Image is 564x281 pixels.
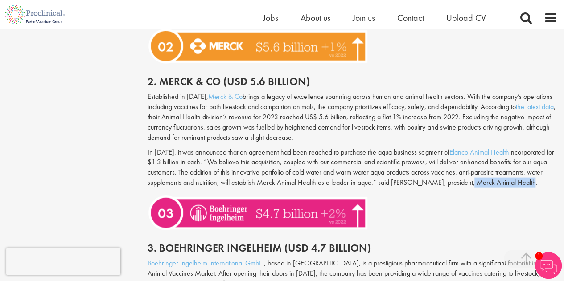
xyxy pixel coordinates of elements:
[148,242,557,254] h2: 3. Boehringer Ingelheim (USD 4.7 Billion)
[208,92,243,101] a: Merck & Co
[535,252,543,260] span: 1
[301,12,330,24] a: About us
[397,12,424,24] a: Contact
[148,258,264,268] a: Boehringer Ingelheim International GmbH
[353,12,375,24] a: Join us
[515,102,553,111] a: the latest data
[449,147,509,157] a: Elanco Animal Health
[148,76,557,87] h2: 2. Merck & Co (USD 5.6 billion)
[446,12,486,24] a: Upload CV
[535,252,562,279] img: Chatbot
[148,147,557,188] p: In [DATE], it was announced that an agreement had been reached to purchase the aqua business segm...
[263,12,278,24] a: Jobs
[6,248,120,275] iframe: reCAPTCHA
[148,92,557,143] p: Established in [DATE], brings a legacy of excellence spanning across human and animal health sect...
